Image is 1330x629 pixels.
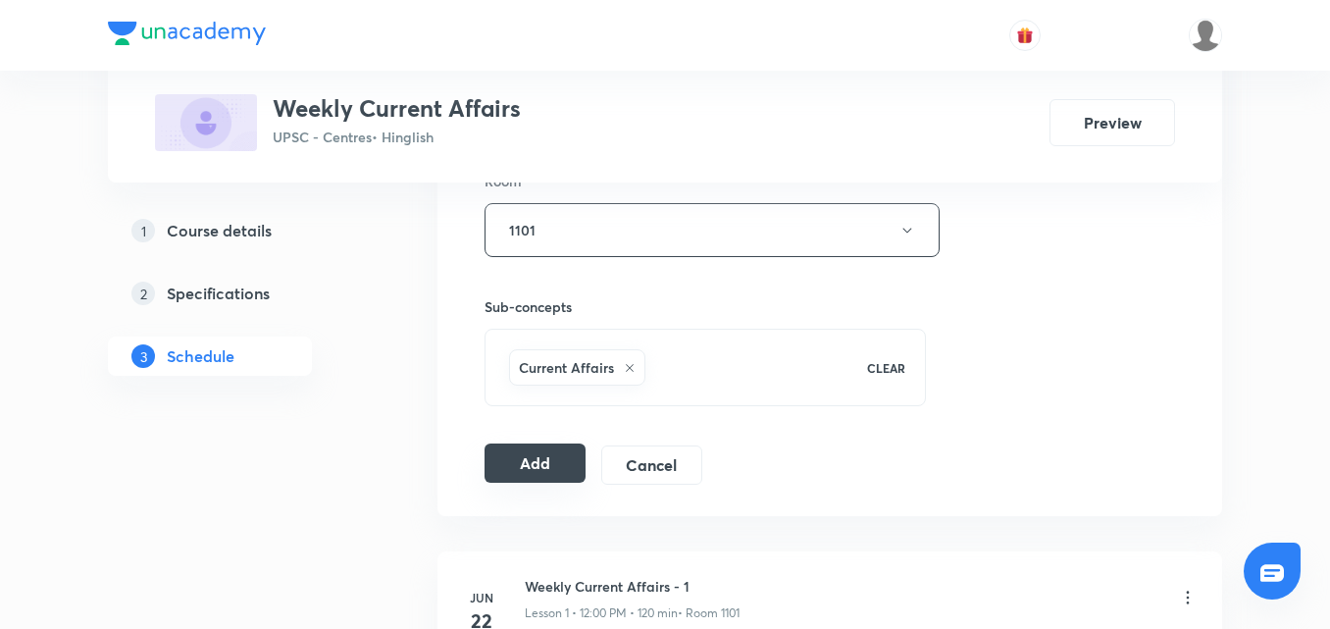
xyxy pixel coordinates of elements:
img: Company Logo [108,22,266,45]
a: 1Course details [108,211,375,250]
h5: Schedule [167,344,234,368]
h3: Weekly Current Affairs [273,94,521,123]
p: • Room 1101 [678,604,740,622]
p: 2 [131,282,155,305]
img: avatar [1016,26,1034,44]
button: avatar [1009,20,1041,51]
a: Company Logo [108,22,266,50]
h6: Jun [462,589,501,606]
button: Preview [1049,99,1175,146]
h5: Course details [167,219,272,242]
img: Abhijeet Srivastav [1189,19,1222,52]
a: 2Specifications [108,274,375,313]
p: 1 [131,219,155,242]
p: CLEAR [867,359,905,377]
button: Add [485,444,586,483]
p: 3 [131,344,155,368]
h5: Specifications [167,282,270,305]
h6: Sub-concepts [485,296,926,317]
h6: Current Affairs [519,357,614,378]
img: CF5ADAE2-2E04-4C16-BCDB-2CE4E0C37EB5_plus.png [155,94,257,151]
button: 1101 [485,203,940,257]
p: Lesson 1 • 12:00 PM • 120 min [525,604,678,622]
button: Cancel [601,446,702,485]
h6: Weekly Current Affairs - 1 [525,576,740,597]
p: UPSC - Centres • Hinglish [273,127,521,147]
